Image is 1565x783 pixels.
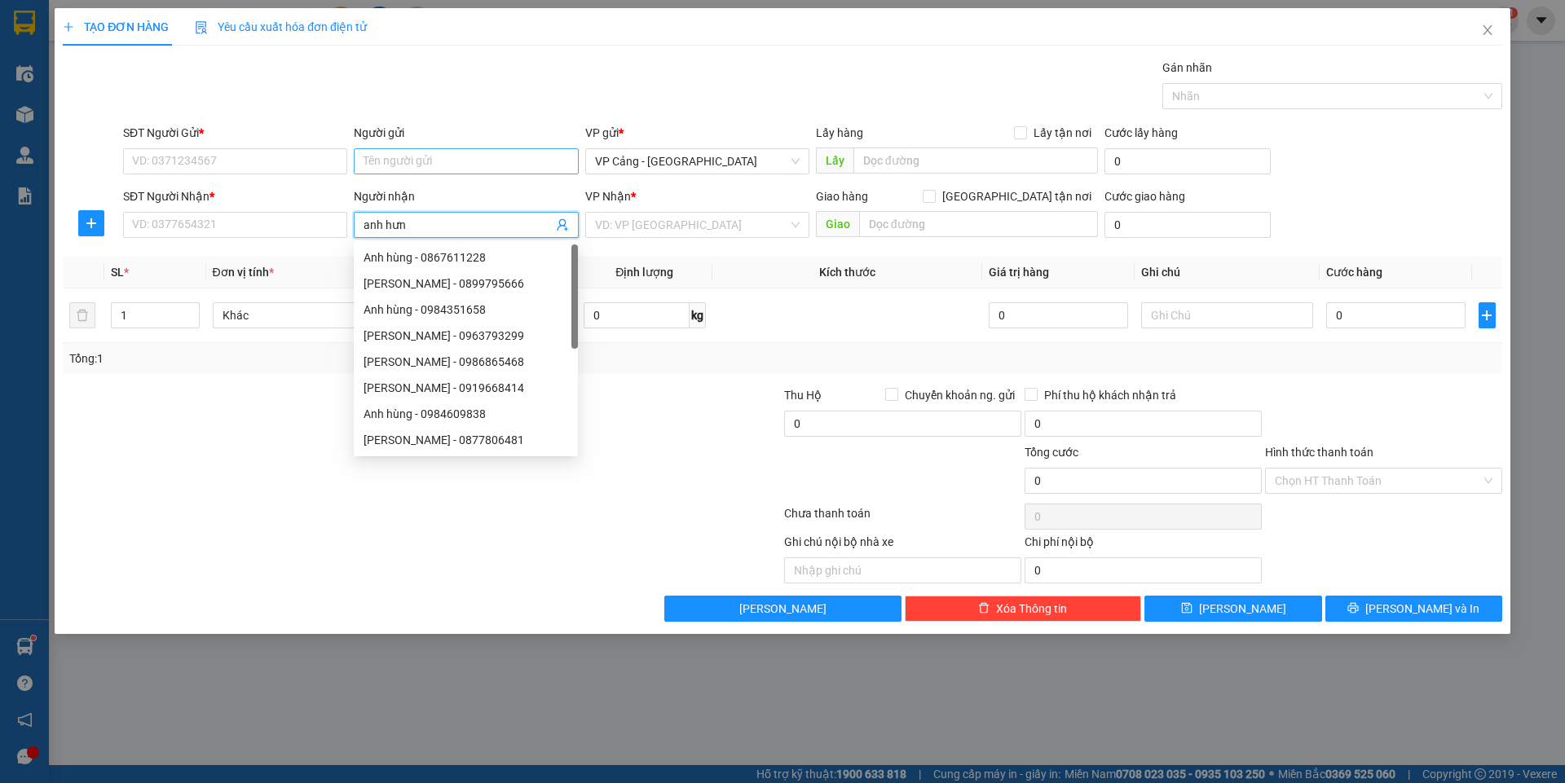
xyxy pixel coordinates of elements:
button: delete [69,302,95,328]
span: [PERSON_NAME] và In [1365,600,1479,618]
div: Chưa thanh toán [782,504,1023,533]
div: Anh Hùng - 0919668414 [354,375,578,401]
div: [PERSON_NAME] - 0877806481 [364,431,568,449]
label: Cước lấy hàng [1104,126,1178,139]
div: [PERSON_NAME] - 0899795666 [364,275,568,293]
div: VP gửi [585,124,809,142]
div: Chi phí nội bộ [1025,533,1262,557]
span: Đơn vị tính [213,266,274,279]
span: Giao hàng [816,190,868,203]
span: plus [79,217,104,230]
img: logo [6,49,68,112]
div: SĐT Người Nhận [123,187,347,205]
button: deleteXóa Thông tin [905,596,1142,622]
input: Cước lấy hàng [1104,148,1271,174]
span: SL [111,266,124,279]
div: Anh hùng - 0984351658 [364,301,568,319]
div: SĐT Người Gửi [123,124,347,142]
img: icon [195,21,208,34]
span: kg [690,302,706,328]
button: save[PERSON_NAME] [1144,596,1321,622]
button: [PERSON_NAME] [664,596,902,622]
span: Phí thu hộ khách nhận trả [1038,386,1183,404]
button: Close [1465,8,1510,54]
span: Lấy [816,147,853,174]
span: Xóa Thông tin [996,600,1067,618]
span: Định lượng [615,266,673,279]
span: Khác [223,303,376,328]
span: plus [1479,309,1495,322]
span: VP Cảng - Hà Nội [595,149,800,174]
strong: VIỆT HIẾU LOGISTIC [74,13,153,48]
span: close [1481,24,1494,37]
span: BD1508250223 [159,95,256,112]
div: Thành Hưng - 0899795666 [354,271,578,297]
input: Dọc đường [853,147,1098,174]
span: Giao [816,211,859,237]
div: Người gửi [354,124,578,142]
div: [PERSON_NAME] - 0963793299 [364,327,568,345]
input: Dọc đường [859,211,1098,237]
span: [PERSON_NAME] [739,600,827,618]
div: Người nhận [354,187,578,205]
button: printer[PERSON_NAME] và In [1325,596,1502,622]
span: Lấy hàng [816,126,863,139]
div: Anh hùng - 0984351658 [354,297,578,323]
span: Chuyển khoản ng. gửi [898,386,1021,404]
div: Ghi chú nội bộ nhà xe [784,533,1021,557]
div: Anh hùng - 0984609838 [354,401,578,427]
span: Giá trị hàng [989,266,1049,279]
span: Kích thước [819,266,875,279]
div: Tổng: 1 [69,350,604,367]
strong: TĐ chuyển phát: [70,90,140,115]
div: [PERSON_NAME] - 0919668414 [364,379,568,397]
input: Cước giao hàng [1104,212,1271,238]
input: Ghi Chú [1141,302,1314,328]
input: 0 [989,302,1127,328]
div: [PERSON_NAME] - 0986865468 [364,353,568,371]
label: Hình thức thanh toán [1265,446,1373,459]
span: plus [63,21,74,33]
span: delete [978,602,990,615]
button: plus [1479,302,1496,328]
strong: PHIẾU GỬI HÀNG [73,51,155,86]
span: [GEOGRAPHIC_DATA] tận nơi [936,187,1098,205]
span: Cước hàng [1326,266,1382,279]
span: Yêu cầu xuất hóa đơn điện tử [195,20,367,33]
span: save [1181,602,1192,615]
span: VP Nhận [585,190,631,203]
div: Anh Hùng - 0877806481 [354,427,578,453]
label: Gán nhãn [1162,61,1212,74]
span: printer [1347,602,1359,615]
div: Khánh Huyền - 0963793299 [354,323,578,349]
label: Cước giao hàng [1104,190,1185,203]
div: Anh hùng - 0867611228 [354,244,578,271]
div: Anh hùng - 0867611228 [364,249,568,266]
strong: 02143888555, 0243777888 [86,103,157,128]
span: Thu Hộ [784,389,822,402]
input: Nhập ghi chú [784,557,1021,583]
th: Ghi chú [1135,257,1320,288]
div: Anh hùng - 0984609838 [364,405,568,423]
span: TẠO ĐƠN HÀNG [63,20,169,33]
span: Tổng cước [1025,446,1078,459]
button: plus [78,210,104,236]
span: Lấy tận nơi [1027,124,1098,142]
span: user-add [556,218,569,231]
div: Anh Huy - 0986865468 [354,349,578,375]
span: [PERSON_NAME] [1199,600,1286,618]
